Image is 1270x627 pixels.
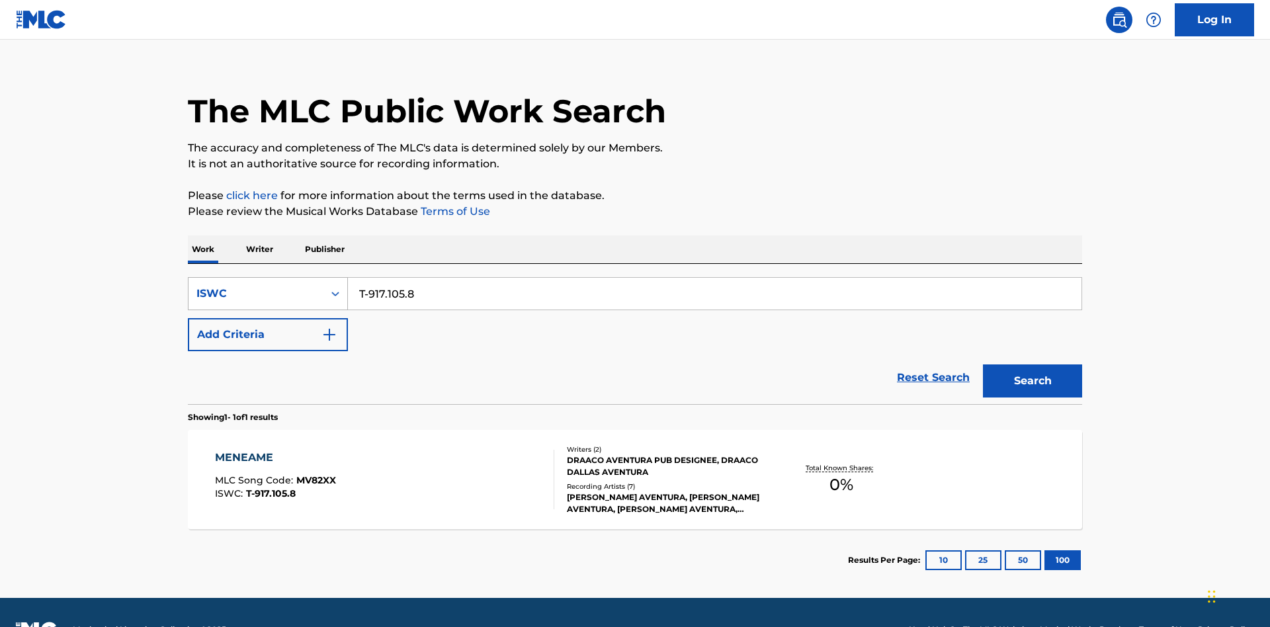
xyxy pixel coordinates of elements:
[188,235,218,263] p: Work
[188,430,1082,529] a: MENEAMEMLC Song Code:MV82XXISWC:T-917.105.8Writers (2)DRAACO AVENTURA PUB DESIGNEE, DRAACO DALLAS...
[829,473,853,497] span: 0 %
[188,204,1082,220] p: Please review the Musical Works Database
[1005,550,1041,570] button: 50
[1204,564,1270,627] iframe: Chat Widget
[321,327,337,343] img: 9d2ae6d4665cec9f34b9.svg
[1208,577,1216,616] div: Drag
[246,487,296,499] span: T-917.105.8
[196,286,316,302] div: ISWC
[188,411,278,423] p: Showing 1 - 1 of 1 results
[567,444,767,454] div: Writers ( 2 )
[215,474,296,486] span: MLC Song Code :
[188,156,1082,172] p: It is not an authoritative source for recording information.
[1106,7,1132,33] a: Public Search
[890,363,976,392] a: Reset Search
[226,189,278,202] a: click here
[925,550,962,570] button: 10
[965,550,1001,570] button: 25
[1111,12,1127,28] img: search
[188,277,1082,404] form: Search Form
[188,188,1082,204] p: Please for more information about the terms used in the database.
[188,318,348,351] button: Add Criteria
[1146,12,1162,28] img: help
[983,364,1082,397] button: Search
[242,235,277,263] p: Writer
[418,205,490,218] a: Terms of Use
[188,91,666,131] h1: The MLC Public Work Search
[567,481,767,491] div: Recording Artists ( 7 )
[1044,550,1081,570] button: 100
[301,235,349,263] p: Publisher
[1175,3,1254,36] a: Log In
[567,491,767,515] div: [PERSON_NAME] AVENTURA, [PERSON_NAME] AVENTURA, [PERSON_NAME] AVENTURA, [PERSON_NAME] AVENTURA, [...
[296,474,336,486] span: MV82XX
[215,450,336,466] div: MENEAME
[1140,7,1167,33] div: Help
[567,454,767,478] div: DRAACO AVENTURA PUB DESIGNEE, DRAACO DALLAS AVENTURA
[806,463,876,473] p: Total Known Shares:
[188,140,1082,156] p: The accuracy and completeness of The MLC's data is determined solely by our Members.
[848,554,923,566] p: Results Per Page:
[215,487,246,499] span: ISWC :
[16,10,67,29] img: MLC Logo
